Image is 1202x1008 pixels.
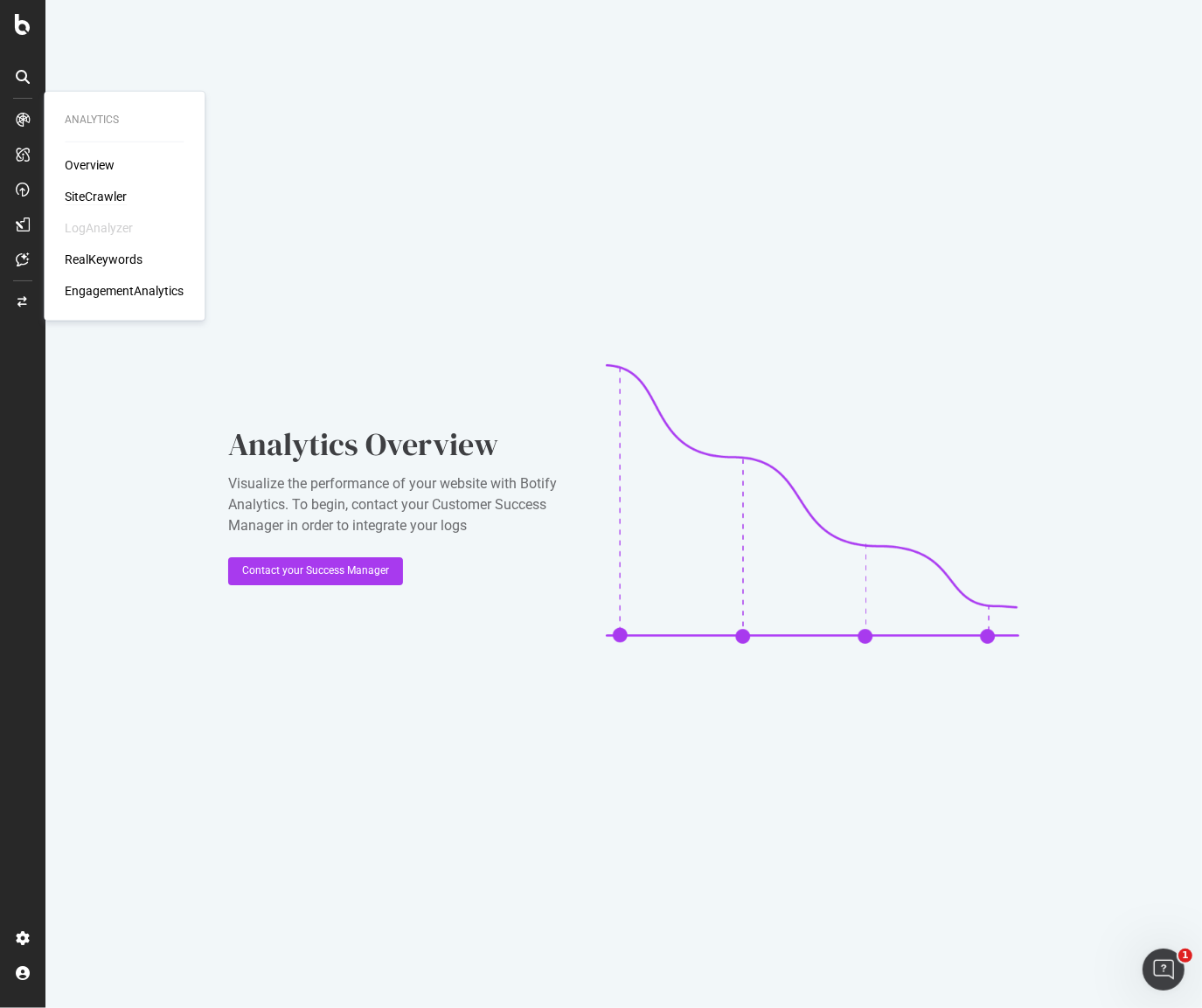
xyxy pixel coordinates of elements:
span: 1 [1178,949,1192,963]
a: Overview [65,156,115,174]
div: Analytics [65,113,184,128]
div: LogAnalyzer [65,219,133,237]
div: Analytics Overview [228,423,578,466]
img: CaL_T18e.png [606,364,1018,644]
a: SiteCrawler [65,188,127,205]
div: Visualize the performance of your website with Botify Analytics. To begin, contact your Customer ... [228,473,578,536]
iframe: Intercom live chat [1143,949,1185,991]
a: RealKeywords [65,251,142,268]
div: Contact your Success Manager [242,563,389,578]
a: EngagementAnalytics [65,282,184,300]
button: Contact your Success Manager [228,557,403,585]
